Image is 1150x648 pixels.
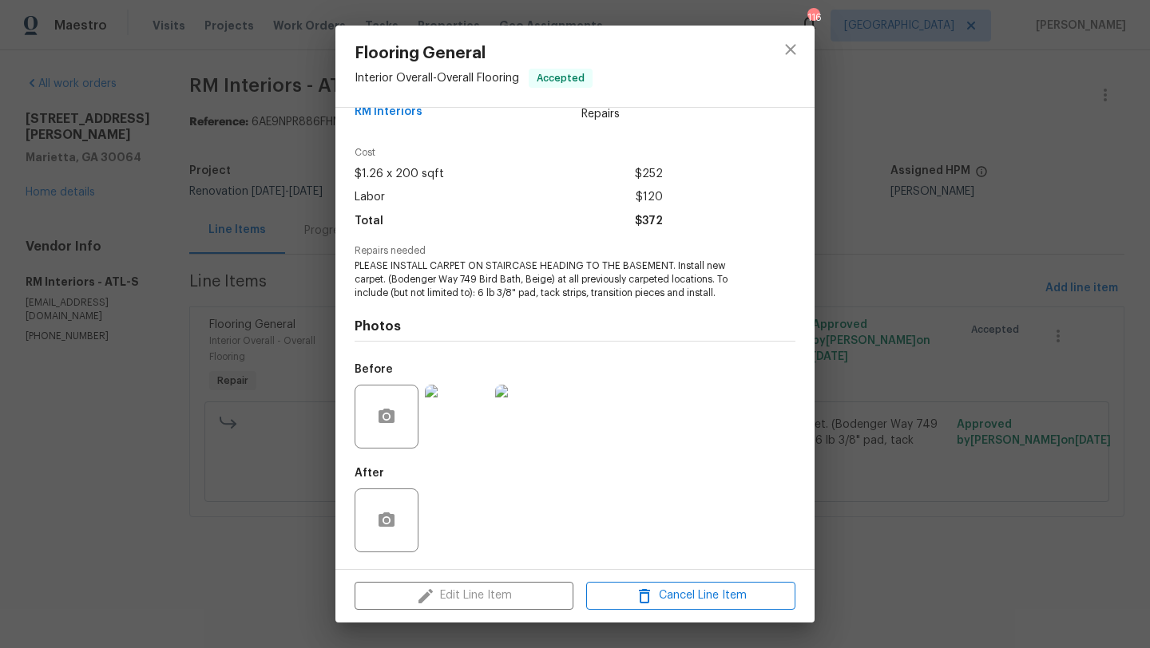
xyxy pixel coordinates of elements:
span: Repairs needed [355,246,795,256]
h4: Photos [355,318,795,334]
span: Labor [355,186,385,209]
span: PLEASE INSTALL CARPET ON STAIRCASE HEADING TO THE BASEMENT. Install new carpet. (Bodenger Way 749... [355,259,751,299]
span: Accepted [530,70,591,86]
span: $1.26 x 200 sqft [355,163,444,186]
span: Cost [355,148,663,158]
h5: After [355,468,384,479]
span: Cancel Line Item [591,586,791,606]
span: $252 [635,163,663,186]
button: close [771,30,810,69]
div: 116 [807,10,819,26]
button: Cancel Line Item [586,582,795,610]
h5: Before [355,364,393,375]
span: $120 [636,186,663,209]
span: Interior Overall - Overall Flooring [355,73,519,84]
span: Repairs [581,106,663,122]
span: RM Interiors [355,106,422,118]
span: $372 [635,210,663,233]
span: Flooring General [355,45,593,62]
span: Total [355,210,383,233]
